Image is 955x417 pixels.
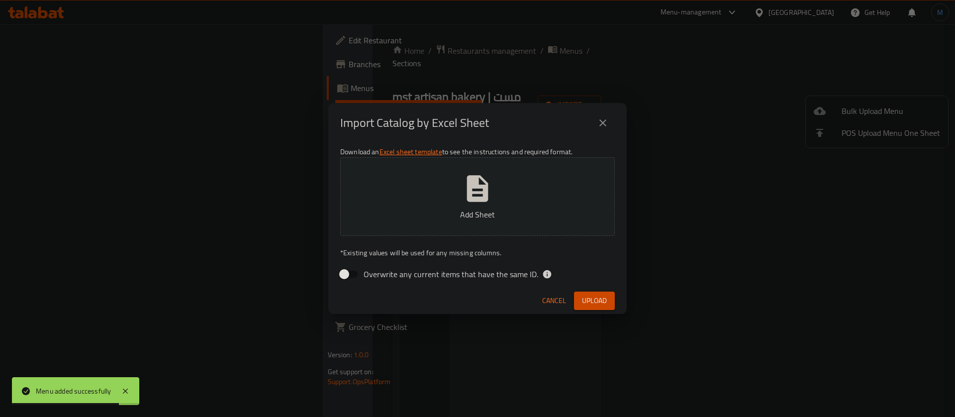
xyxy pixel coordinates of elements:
p: Add Sheet [356,208,599,220]
button: Cancel [538,292,570,310]
span: Overwrite any current items that have the same ID. [364,268,538,280]
p: Existing values will be used for any missing columns. [340,248,615,258]
h2: Import Catalog by Excel Sheet [340,115,489,131]
span: Upload [582,295,607,307]
a: Excel sheet template [380,145,442,158]
svg: If the overwrite option isn't selected, then the items that match an existing ID will be ignored ... [542,269,552,279]
span: Cancel [542,295,566,307]
div: Download an to see the instructions and required format. [328,143,627,287]
button: close [591,111,615,135]
button: Upload [574,292,615,310]
button: Add Sheet [340,157,615,236]
div: Menu added successfully [36,386,111,397]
